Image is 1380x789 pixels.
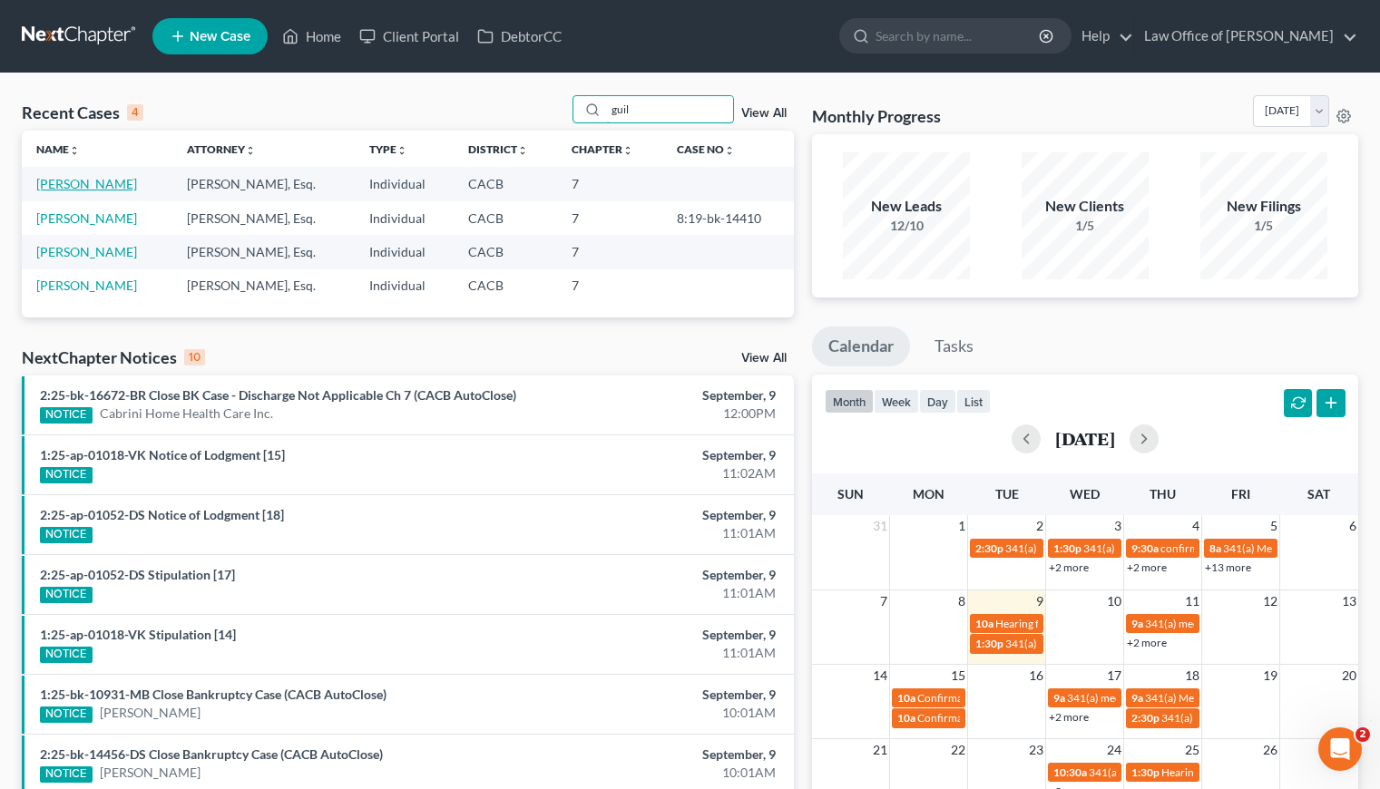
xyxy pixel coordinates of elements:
a: Districtunfold_more [468,142,528,156]
span: Sat [1307,486,1330,502]
span: 1:30p [1053,541,1081,555]
div: 10 [184,349,205,365]
div: 11:01AM [543,644,776,662]
input: Search by name... [876,19,1042,53]
div: NOTICE [40,407,93,424]
span: 3 [1112,515,1123,537]
span: 16 [1027,665,1045,687]
div: NOTICE [40,587,93,603]
span: confirmation hearing for [PERSON_NAME] [1160,541,1365,555]
div: 1/5 [1022,217,1149,235]
span: 9a [1131,617,1143,630]
span: Confirmation hearing for [PERSON_NAME] [917,691,1123,705]
span: Thu [1150,486,1176,502]
span: 18 [1183,665,1201,687]
a: [PERSON_NAME] [36,176,137,191]
span: 1:30p [975,637,1003,650]
span: 341(a) Meeting for [1161,711,1250,725]
div: NOTICE [40,467,93,483]
span: 12 [1261,590,1279,612]
div: 11:01AM [543,584,776,602]
span: Sun [837,486,864,502]
i: unfold_more [396,145,407,156]
div: NOTICE [40,706,93,723]
span: 23 [1027,739,1045,761]
i: unfold_more [622,145,633,156]
input: Search by name... [606,96,733,122]
div: September, 9 [543,446,776,464]
span: Fri [1231,486,1250,502]
td: CACB [454,235,557,268]
span: 2:30p [975,541,1003,555]
span: 5 [1268,515,1279,537]
span: 25 [1183,739,1201,761]
span: 7 [878,590,889,612]
i: unfold_more [724,145,735,156]
a: [PERSON_NAME] [36,244,137,259]
button: day [919,389,956,414]
span: 19 [1261,665,1279,687]
span: 31 [871,515,889,537]
a: 2:25-bk-14456-DS Close Bankruptcy Case (CACB AutoClose) [40,746,383,762]
td: [PERSON_NAME], Esq. [172,235,356,268]
td: Individual [355,269,454,303]
td: 7 [557,269,662,303]
td: Individual [355,235,454,268]
span: 21 [871,739,889,761]
div: 12:00PM [543,404,776,423]
a: Calendar [812,326,910,366]
div: September, 9 [543,566,776,584]
span: 10a [975,617,993,630]
span: 341(a) Meeting for [PERSON_NAME] [1145,691,1321,705]
span: 24 [1105,739,1123,761]
i: unfold_more [245,145,256,156]
h3: Monthly Progress [812,105,941,127]
a: DebtorCC [468,20,571,53]
span: New Case [190,30,250,44]
a: Nameunfold_more [36,142,80,156]
a: 2:25-ap-01052-DS Stipulation [17] [40,567,235,582]
a: Chapterunfold_more [572,142,633,156]
td: Individual [355,167,454,200]
span: 341(a) meeting for [PERSON_NAME] [1005,541,1180,555]
i: unfold_more [517,145,528,156]
a: 1:25-bk-10931-MB Close Bankruptcy Case (CACB AutoClose) [40,687,387,702]
iframe: Intercom live chat [1318,727,1362,771]
span: 11 [1183,590,1201,612]
div: September, 9 [543,626,776,644]
div: NOTICE [40,527,93,543]
span: 9:30a [1131,541,1159,555]
div: September, 9 [543,386,776,404]
span: 1 [956,515,967,537]
span: 341(a) meeting for [PERSON_NAME] [1067,691,1242,705]
a: [PERSON_NAME] [36,278,137,293]
span: 2:30p [1131,711,1160,725]
div: 11:02AM [543,464,776,482]
div: New Filings [1200,196,1327,217]
td: Individual [355,201,454,235]
span: 20 [1340,665,1358,687]
span: 4 [1190,515,1201,537]
span: Confirmation hearing for [PERSON_NAME] [917,711,1123,725]
a: 2:25-bk-16672-BR Close BK Case - Discharge Not Applicable Ch 7 (CACB AutoClose) [40,387,516,403]
a: [PERSON_NAME] [100,764,201,782]
td: 7 [557,235,662,268]
a: Case Nounfold_more [677,142,735,156]
span: 10:30a [1053,765,1087,779]
div: NOTICE [40,647,93,663]
span: 15 [949,665,967,687]
span: 1:30p [1131,765,1160,779]
div: NOTICE [40,766,93,783]
span: 26 [1261,739,1279,761]
div: 4 [127,104,143,121]
a: Law Office of [PERSON_NAME] [1135,20,1357,53]
div: New Clients [1022,196,1149,217]
a: Help [1072,20,1133,53]
div: 10:01AM [543,704,776,722]
div: New Leads [843,196,970,217]
h2: [DATE] [1055,429,1115,448]
span: 341(a) meeting for [PERSON_NAME] [1089,765,1264,779]
span: 22 [949,739,967,761]
span: 14 [871,665,889,687]
div: 10:01AM [543,764,776,782]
